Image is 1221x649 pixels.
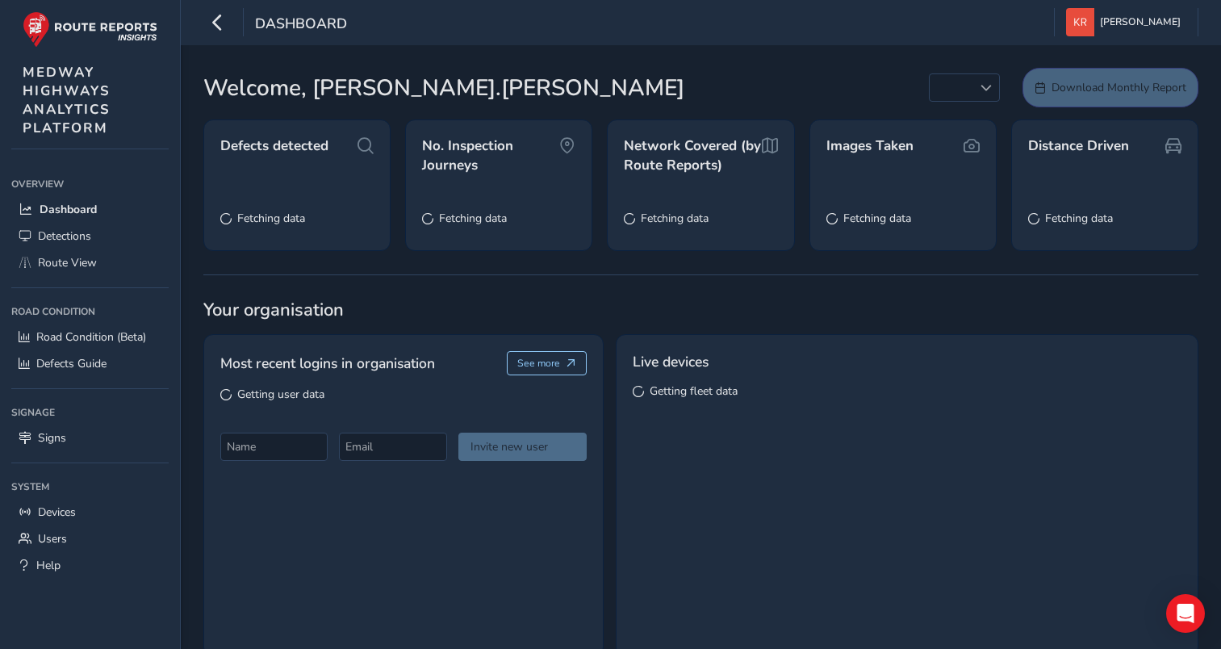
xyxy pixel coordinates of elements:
[11,324,169,350] a: Road Condition (Beta)
[11,172,169,196] div: Overview
[422,136,559,174] span: No. Inspection Journeys
[624,136,761,174] span: Network Covered (by Route Reports)
[40,202,97,217] span: Dashboard
[11,223,169,249] a: Detections
[220,353,435,374] span: Most recent logins in organisation
[11,400,169,425] div: Signage
[11,552,169,579] a: Help
[220,433,328,461] input: Name
[1100,8,1181,36] span: [PERSON_NAME]
[36,329,146,345] span: Road Condition (Beta)
[203,298,1198,322] span: Your organisation
[36,356,107,371] span: Defects Guide
[237,211,305,226] span: Fetching data
[843,211,911,226] span: Fetching data
[1028,136,1129,156] span: Distance Driven
[1066,8,1094,36] img: diamond-layout
[237,387,324,402] span: Getting user data
[633,351,709,372] span: Live devices
[203,71,684,105] span: Welcome, [PERSON_NAME].[PERSON_NAME]
[1066,8,1186,36] button: [PERSON_NAME]
[23,63,111,137] span: MEDWAY HIGHWAYS ANALYTICS PLATFORM
[339,433,446,461] input: Email
[23,11,157,48] img: rr logo
[11,249,169,276] a: Route View
[439,211,507,226] span: Fetching data
[38,430,66,446] span: Signs
[255,14,347,36] span: Dashboard
[507,351,587,375] button: See more
[517,357,560,370] span: See more
[11,499,169,525] a: Devices
[641,211,709,226] span: Fetching data
[220,136,328,156] span: Defects detected
[11,525,169,552] a: Users
[1045,211,1113,226] span: Fetching data
[826,136,914,156] span: Images Taken
[38,505,76,520] span: Devices
[650,383,738,399] span: Getting fleet data
[1166,594,1205,633] div: Open Intercom Messenger
[38,255,97,270] span: Route View
[11,425,169,451] a: Signs
[38,228,91,244] span: Detections
[38,531,67,546] span: Users
[11,475,169,499] div: System
[11,299,169,324] div: Road Condition
[36,558,61,573] span: Help
[11,350,169,377] a: Defects Guide
[11,196,169,223] a: Dashboard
